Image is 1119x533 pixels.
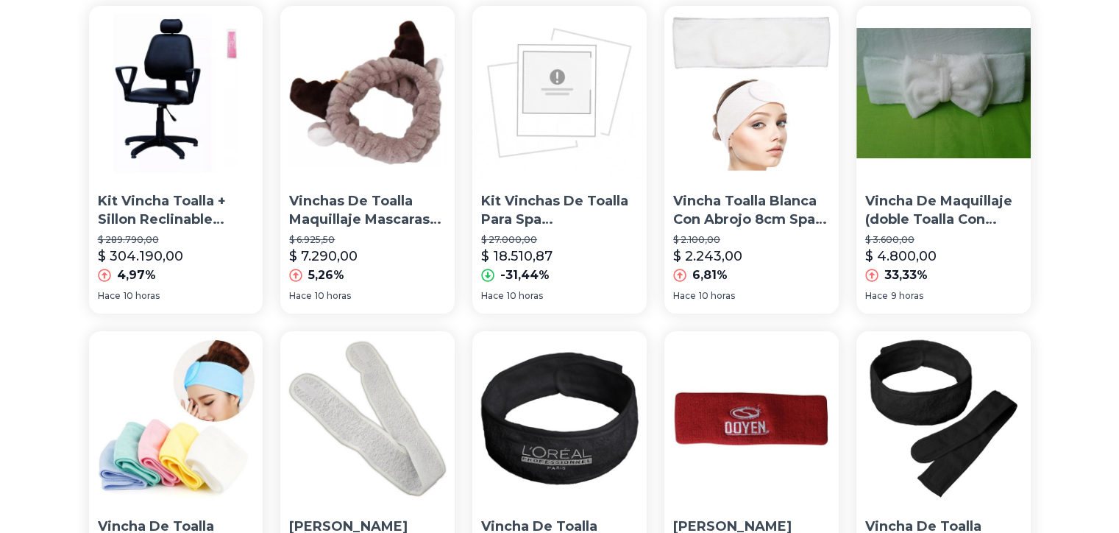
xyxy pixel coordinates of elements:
[481,290,504,302] span: Hace
[481,192,638,229] p: Kit Vinchas De Toalla Para Spa Cosmetologia X 10 Unidades
[280,6,455,180] img: Vinchas De Toalla Maquillaje Mascaras Faciales Importadas
[500,266,550,284] p: -31,44%
[507,290,543,302] span: 10 horas
[98,290,121,302] span: Hace
[856,331,1031,506] img: Vincha De Toalla Negra Maquillaje Limpieza Facial Spa
[280,6,455,314] a: Vinchas De Toalla Maquillaje Mascaras Faciales ImportadasVinchas De Toalla Maquillaje Mascaras Fa...
[865,290,888,302] span: Hace
[289,192,446,229] p: Vinchas De Toalla Maquillaje Mascaras Faciales Importadas
[98,234,255,246] p: $ 289.790,00
[280,331,455,506] img: Vincha Toalla Limpieza Facial Maquillaje Cosmetología
[891,290,923,302] span: 9 horas
[673,234,830,246] p: $ 2.100,00
[89,6,263,314] a: Kit Vincha Toalla + Sillon Reclinable Cosmetologico Art 1152Kit Vincha Toalla + Sillon Reclinable...
[472,331,647,506] img: Vincha De Toalla Maquillaje Spa Color Negro Con Logo Bordado
[673,192,830,229] p: Vincha Toalla Blanca Con Abrojo 8cm Spa Make Up Cosmetologia
[692,266,728,284] p: 6,81%
[289,246,358,266] p: $ 7.290,00
[289,290,312,302] span: Hace
[664,6,839,314] a: Vincha Toalla Blanca Con Abrojo 8cm Spa Make Up CosmetologiaVincha Toalla Blanca Con Abrojo 8cm S...
[699,290,735,302] span: 10 horas
[89,331,263,506] img: Vincha De Toalla Cosmetologia Maquillaje Spa Masaje Colores
[98,246,183,266] p: $ 304.190,00
[89,6,263,180] img: Kit Vincha Toalla + Sillon Reclinable Cosmetologico Art 1152
[856,6,1031,180] img: Vincha De Maquillaje (doble Toalla Con Moño)
[98,192,255,229] p: Kit Vincha Toalla + Sillon Reclinable Cosmetologico Art 1152
[472,6,647,314] a: Kit Vinchas De Toalla Para Spa Cosmetologia X 10 UnidadesKit Vinchas De Toalla Para Spa Cosmetolo...
[865,234,1022,246] p: $ 3.600,00
[884,266,928,284] p: 33,33%
[664,331,839,506] img: Vincha De Toalla Doyen
[856,6,1031,314] a: Vincha De Maquillaje (doble Toalla Con Moño)Vincha De Maquillaje (doble Toalla Con Moño)$ 3.600,0...
[664,6,839,180] img: Vincha Toalla Blanca Con Abrojo 8cm Spa Make Up Cosmetologia
[308,266,344,284] p: 5,26%
[117,266,156,284] p: 4,97%
[865,246,937,266] p: $ 4.800,00
[289,234,446,246] p: $ 6.925,50
[481,246,553,266] p: $ 18.510,87
[315,290,351,302] span: 10 horas
[481,234,638,246] p: $ 27.000,00
[673,290,696,302] span: Hace
[673,246,742,266] p: $ 2.243,00
[124,290,160,302] span: 10 horas
[865,192,1022,229] p: Vincha De Maquillaje (doble Toalla Con Moño)
[472,6,647,180] img: Kit Vinchas De Toalla Para Spa Cosmetologia X 10 Unidades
